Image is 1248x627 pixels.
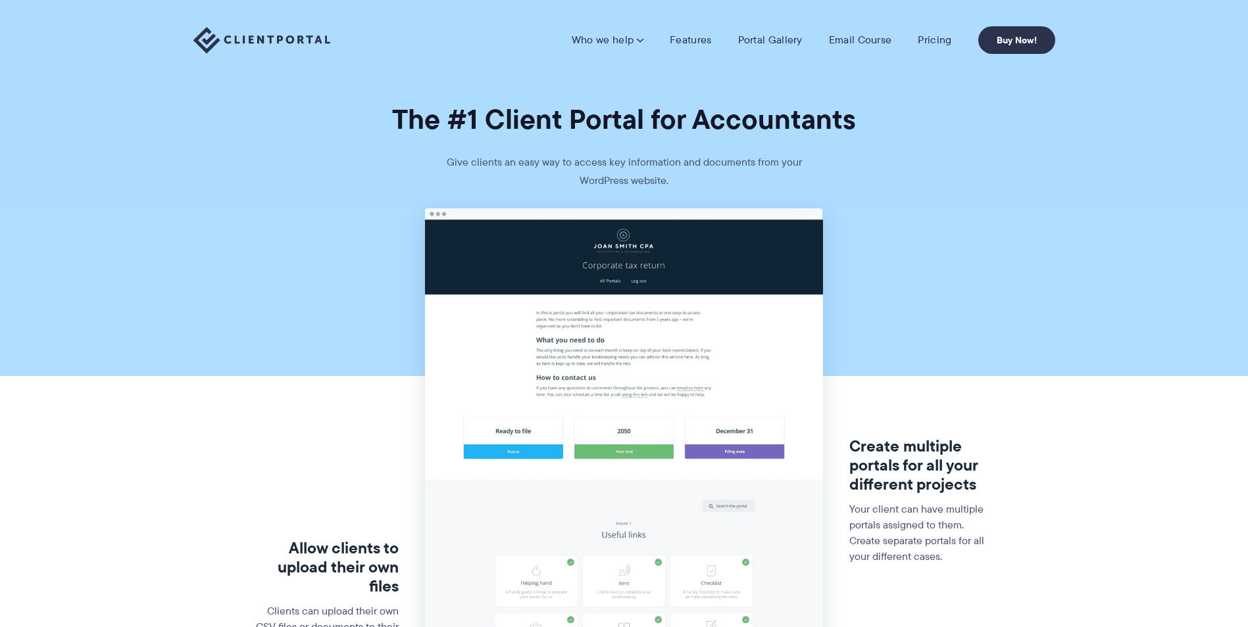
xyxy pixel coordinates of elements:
[427,153,822,208] p: Give clients an easy way to access key information and documents from your WordPress website.
[670,34,711,47] a: Features
[978,26,1055,54] a: Buy Now!
[849,501,993,565] p: Your client can have multiple portals assigned to them. Create separate portals for all your diff...
[829,34,892,47] a: Email Course
[918,34,951,47] a: Pricing
[849,437,993,494] h3: Create multiple portals for all your different projects
[255,539,399,595] h3: Allow clients to upload their own files
[738,34,803,47] a: Portal Gallery
[572,34,643,47] a: Who we help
